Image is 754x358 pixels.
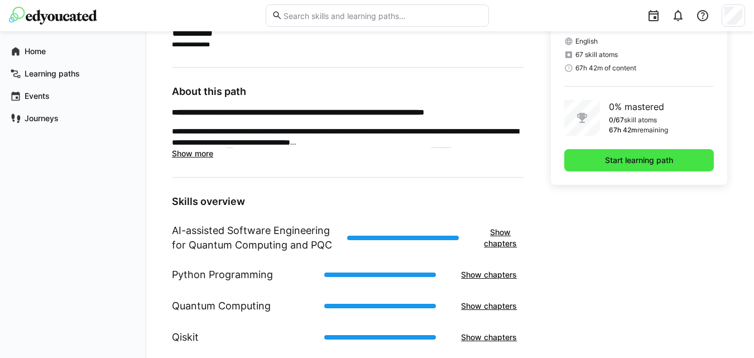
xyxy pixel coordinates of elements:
[172,195,524,208] h3: Skills overview
[454,295,524,317] button: Show chapters
[459,332,518,343] span: Show chapters
[454,326,524,349] button: Show chapters
[575,64,636,73] span: 67h 42m of content
[603,155,675,166] span: Start learning path
[459,269,518,280] span: Show chapters
[609,100,668,113] p: 0% mastered
[624,116,657,125] p: skill atoms
[454,264,524,286] button: Show chapters
[477,221,524,255] button: Show chapters
[282,11,482,21] input: Search skills and learning paths…
[172,268,273,282] h1: Python Programming
[172,330,199,345] h1: Qiskit
[637,126,668,135] p: remaining
[609,116,624,125] p: 0/67
[172,85,524,98] h3: About this path
[609,126,637,135] p: 67h 42m
[172,149,213,158] span: Show more
[482,227,518,249] span: Show chapters
[575,50,618,59] span: 67 skill atoms
[459,300,518,312] span: Show chapters
[564,149,714,171] button: Start learning path
[575,37,598,46] span: English
[172,299,271,313] h1: Quantum Computing
[172,223,338,252] h1: AI-assisted Software Engineering for Quantum Computing and PQC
